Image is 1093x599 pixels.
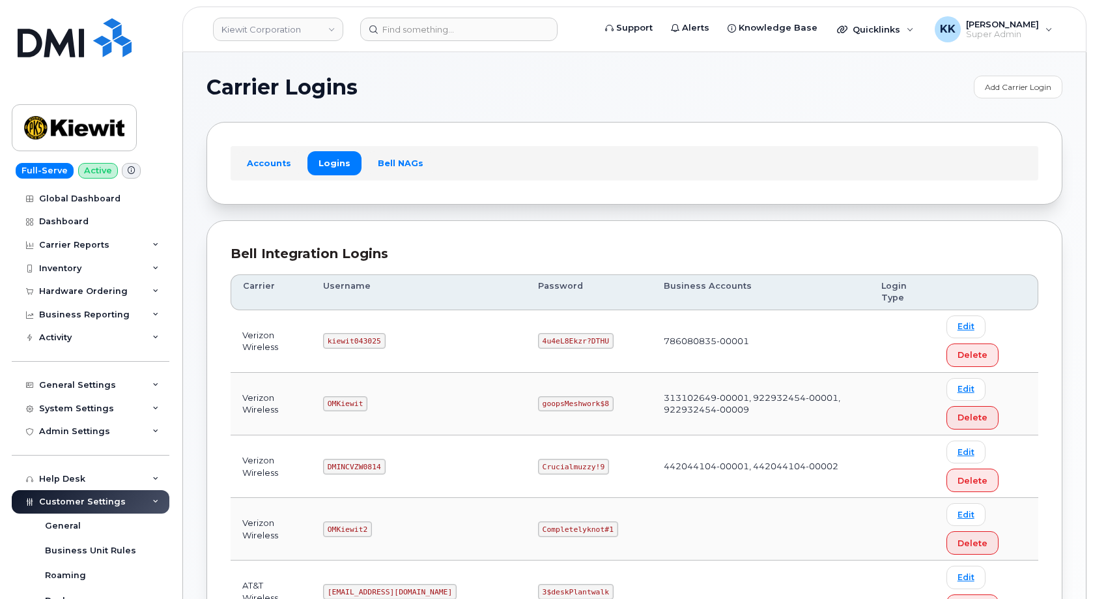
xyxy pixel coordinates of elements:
[974,76,1062,98] a: Add Carrier Login
[946,441,986,463] a: Edit
[652,435,870,498] td: 442044104-00001, 442044104-00002
[870,274,935,310] th: Login Type
[231,244,1038,263] div: Bell Integration Logins
[538,521,618,537] code: Completelyknot#1
[946,469,999,492] button: Delete
[958,349,987,361] span: Delete
[652,310,870,373] td: 786080835-00001
[652,373,870,435] td: 313102649-00001, 922932454-00001, 922932454-00009
[958,411,987,424] span: Delete
[231,435,311,498] td: Verizon Wireless
[367,151,434,175] a: Bell NAGs
[958,537,987,549] span: Delete
[652,274,870,310] th: Business Accounts
[231,373,311,435] td: Verizon Wireless
[946,566,986,589] a: Edit
[946,378,986,401] a: Edit
[946,343,999,367] button: Delete
[231,310,311,373] td: Verizon Wireless
[946,315,986,338] a: Edit
[311,274,526,310] th: Username
[538,396,614,412] code: goopsMeshwork$8
[231,274,311,310] th: Carrier
[231,498,311,561] td: Verizon Wireless
[946,503,986,526] a: Edit
[307,151,362,175] a: Logins
[526,274,652,310] th: Password
[946,531,999,555] button: Delete
[1036,542,1083,589] iframe: Messenger Launcher
[538,459,609,475] code: Crucialmuzzy!9
[206,78,358,97] span: Carrier Logins
[538,333,614,349] code: 4u4eL8Ekzr?DTHU
[323,333,385,349] code: kiewit043025
[946,406,999,430] button: Delete
[323,396,367,412] code: OMKiewit
[323,459,385,475] code: DMINCVZW0814
[236,151,302,175] a: Accounts
[958,475,987,487] span: Delete
[323,521,372,537] code: OMKiewit2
